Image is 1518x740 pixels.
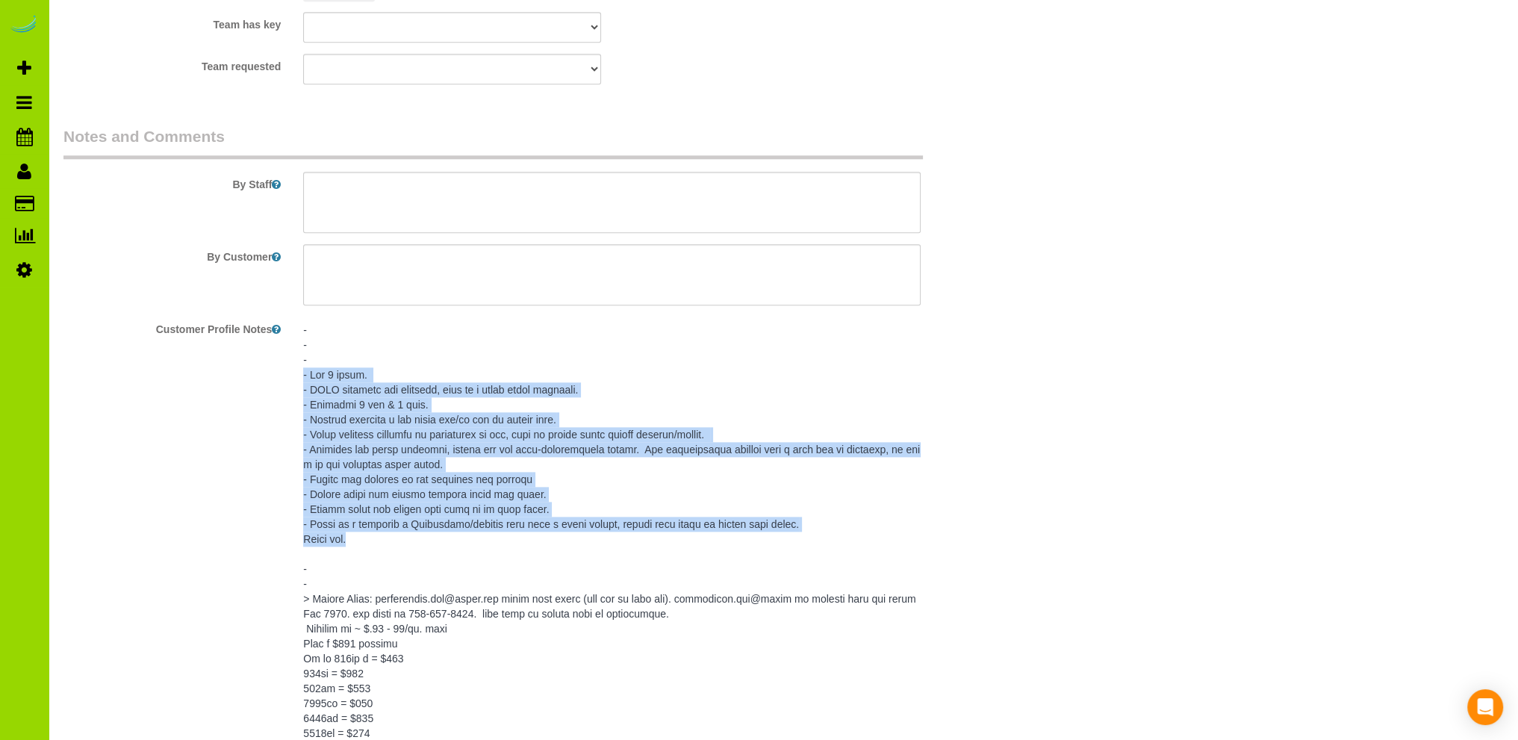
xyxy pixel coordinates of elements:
label: Team has key [52,12,292,32]
div: Open Intercom Messenger [1467,689,1503,725]
label: Customer Profile Notes [52,317,292,337]
legend: Notes and Comments [63,125,923,159]
img: Automaid Logo [9,15,39,36]
label: By Staff [52,172,292,192]
label: By Customer [52,244,292,264]
label: Team requested [52,54,292,74]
